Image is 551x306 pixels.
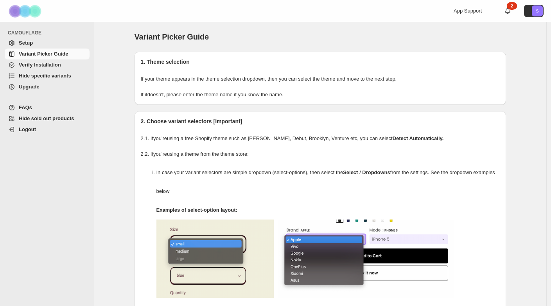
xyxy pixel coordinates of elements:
[5,124,90,135] a: Logout
[536,9,538,13] text: S
[19,126,36,132] span: Logout
[278,220,454,298] img: camouflage-select-options-2
[141,117,500,125] h2: 2. Choose variant selectors [Important]
[343,169,390,175] strong: Select / Dropdowns
[6,0,45,22] img: Camouflage
[19,40,33,46] span: Setup
[141,58,500,66] h2: 1. Theme selection
[5,81,90,92] a: Upgrade
[141,135,500,142] p: 2.1. If you're using a free Shopify theme such as [PERSON_NAME], Debut, Brooklyn, Venture etc, yo...
[156,220,274,298] img: camouflage-select-options
[5,38,90,49] a: Setup
[141,150,500,158] p: 2.2. If you're using a theme from the theme store:
[524,5,544,17] button: Avatar with initials S
[393,135,444,141] strong: Detect Automatically.
[19,51,68,57] span: Variant Picker Guide
[141,91,500,99] p: If it doesn't , please enter the theme name if you know the name.
[8,30,90,36] span: CAMOUFLAGE
[507,2,517,10] div: 2
[5,59,90,70] a: Verify Installation
[19,104,32,110] span: FAQs
[532,5,543,16] span: Avatar with initials S
[504,7,512,15] a: 2
[5,49,90,59] a: Variant Picker Guide
[156,163,500,201] p: In case your variant selectors are simple dropdown (select-options), then select the from the set...
[135,32,209,41] span: Variant Picker Guide
[5,102,90,113] a: FAQs
[5,70,90,81] a: Hide specific variants
[454,8,482,14] span: App Support
[19,62,61,68] span: Verify Installation
[19,84,39,90] span: Upgrade
[156,207,237,213] strong: Examples of select-option layout:
[19,73,71,79] span: Hide specific variants
[19,115,74,121] span: Hide sold out products
[141,75,500,83] p: If your theme appears in the theme selection dropdown, then you can select the theme and move to ...
[5,113,90,124] a: Hide sold out products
